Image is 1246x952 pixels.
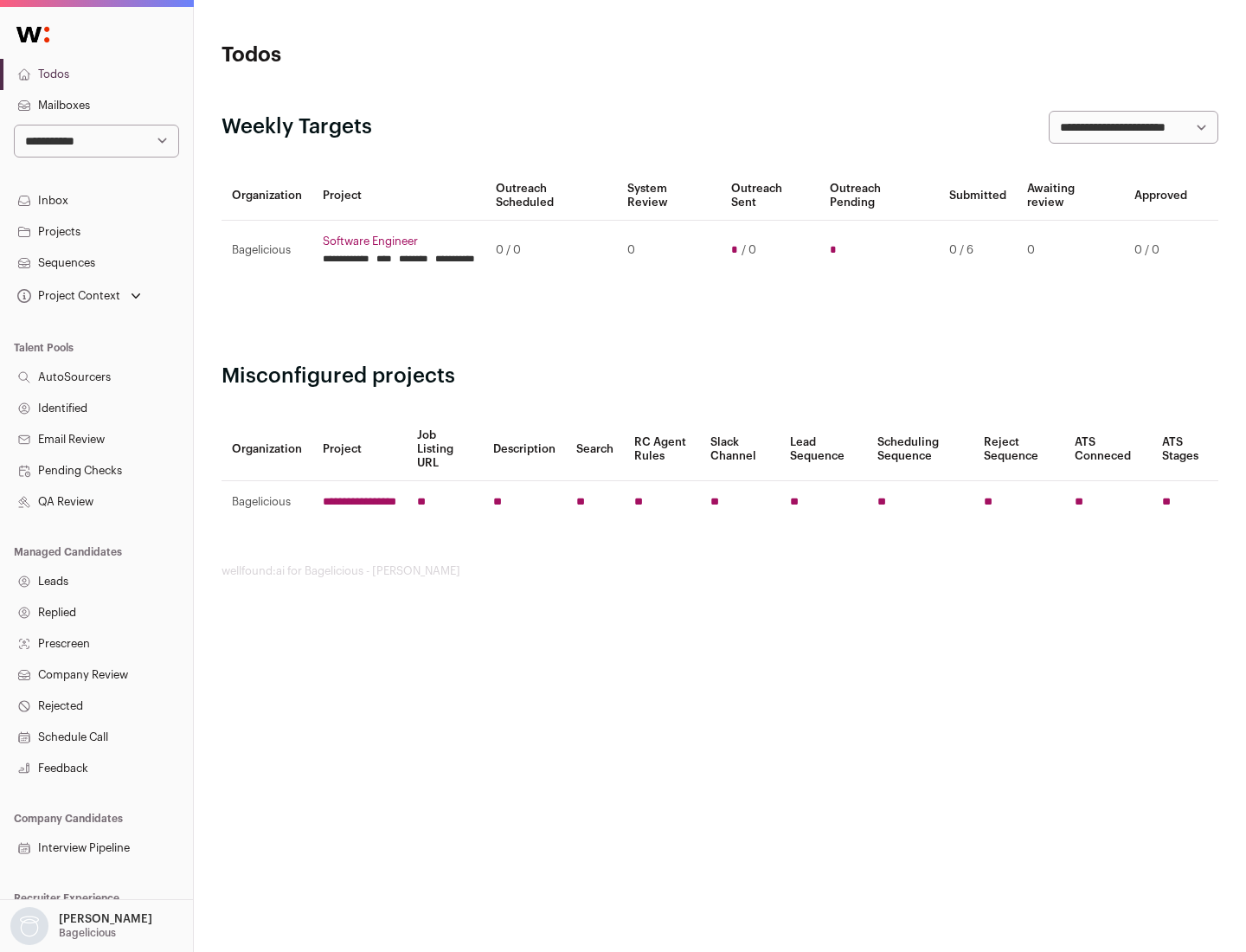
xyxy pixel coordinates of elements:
th: Slack Channel [700,418,780,481]
th: Reject Sequence [973,418,1065,481]
th: Description [483,418,566,481]
th: RC Agent Rules [624,418,699,481]
button: Open dropdown [14,284,145,308]
th: Lead Sequence [780,418,867,481]
th: ATS Conneced [1064,418,1151,481]
th: Search [566,418,624,481]
th: Approved [1124,171,1198,221]
img: Wellfound [7,17,59,52]
th: Organization [222,418,312,481]
h2: Misconfigured projects [222,363,1218,390]
td: 0 [617,221,720,280]
th: Scheduling Sequence [867,418,973,481]
h2: Weekly Targets [222,113,372,141]
th: Project [312,418,407,481]
th: Outreach Pending [819,171,938,221]
td: 0 [1017,221,1124,280]
h1: Todos [222,42,554,69]
th: Outreach Sent [721,171,820,221]
footer: wellfound:ai for Bagelicious - [PERSON_NAME] [222,564,1218,578]
td: Bagelicious [222,221,312,280]
th: Job Listing URL [407,418,483,481]
button: Open dropdown [7,907,156,945]
p: [PERSON_NAME] [59,912,152,926]
th: ATS Stages [1152,418,1218,481]
div: Project Context [14,289,120,303]
th: Project [312,171,485,221]
th: Organization [222,171,312,221]
th: System Review [617,171,720,221]
th: Outreach Scheduled [485,171,617,221]
td: Bagelicious [222,481,312,524]
img: nopic.png [10,907,48,945]
th: Submitted [939,171,1017,221]
td: 0 / 0 [1124,221,1198,280]
p: Bagelicious [59,926,116,940]
a: Software Engineer [323,235,475,248]
th: Awaiting review [1017,171,1124,221]
td: 0 / 6 [939,221,1017,280]
span: / 0 [742,243,756,257]
td: 0 / 0 [485,221,617,280]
